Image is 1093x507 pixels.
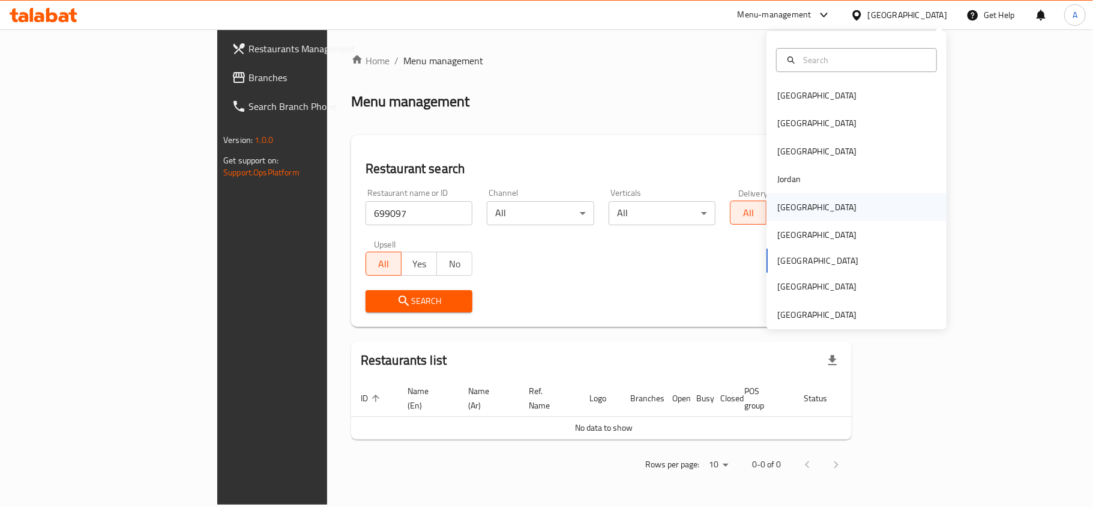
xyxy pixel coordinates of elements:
span: No data to show [575,420,633,436]
div: [GEOGRAPHIC_DATA] [868,8,947,22]
a: Branches [222,63,400,92]
h2: Restaurant search [366,160,837,178]
span: Search [375,294,463,309]
button: All [366,252,402,276]
span: Branches [248,70,390,85]
div: Rows per page: [704,456,733,474]
div: [GEOGRAPHIC_DATA] [777,308,857,321]
div: [GEOGRAPHIC_DATA] [777,117,857,130]
th: Closed [711,380,735,417]
th: Branches [621,380,663,417]
button: Search [366,290,473,312]
span: No [442,255,468,273]
span: All [371,255,397,273]
span: Ref. Name [529,384,565,413]
div: All [487,201,594,225]
h2: Menu management [351,92,469,111]
p: 0-0 of 0 [752,457,781,472]
div: Jordan [777,172,801,186]
div: Export file [818,346,847,375]
div: Menu-management [738,8,811,22]
table: enhanced table [351,380,899,440]
span: Name (Ar) [468,384,505,413]
div: [GEOGRAPHIC_DATA] [777,280,857,293]
a: Restaurants Management [222,34,400,63]
input: Search [798,53,929,67]
div: [GEOGRAPHIC_DATA] [777,201,857,214]
div: [GEOGRAPHIC_DATA] [777,145,857,158]
span: A [1073,8,1077,22]
label: Delivery [738,189,768,197]
span: Yes [406,255,432,273]
span: Search Branch Phone [248,99,390,114]
p: Rows per page: [645,457,699,472]
th: Logo [580,380,621,417]
nav: breadcrumb [351,53,852,68]
span: Menu management [403,53,483,68]
span: ID [361,391,384,405]
span: Restaurants Management [248,41,390,56]
button: All [730,201,766,225]
span: Get support on: [223,153,279,168]
th: Open [663,380,687,417]
a: Search Branch Phone [222,92,400,121]
span: All [735,204,761,222]
input: Search for restaurant name or ID.. [366,201,473,225]
span: Status [804,391,843,405]
span: POS group [744,384,780,413]
span: Version: [223,132,253,148]
span: Name (En) [408,384,444,413]
button: TGO [766,201,802,225]
div: [GEOGRAPHIC_DATA] [777,89,857,102]
a: Support.OpsPlatform [223,165,300,180]
h2: Restaurants list [361,351,447,369]
label: Upsell [374,240,396,248]
span: 1.0.0 [254,132,273,148]
div: [GEOGRAPHIC_DATA] [777,228,857,241]
button: No [436,252,472,276]
th: Busy [687,380,711,417]
button: Yes [401,252,437,276]
div: All [609,201,716,225]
